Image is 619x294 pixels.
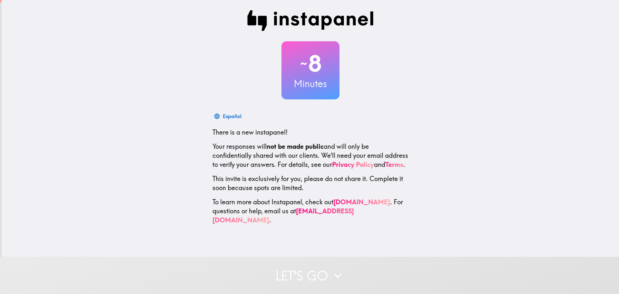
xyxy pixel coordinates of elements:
a: Terms [385,160,403,168]
img: Instapanel [247,10,374,31]
a: [DOMAIN_NAME] [333,198,390,206]
p: To learn more about Instapanel, check out . For questions or help, email us at . [212,198,408,225]
h2: 8 [281,50,339,77]
span: There is a new instapanel! [212,128,288,136]
p: Your responses will and will only be confidentially shared with our clients. We'll need your emai... [212,142,408,169]
h3: Minutes [281,77,339,90]
button: Español [212,110,244,123]
b: not be made public [267,142,324,150]
p: This invite is exclusively for you, please do not share it. Complete it soon because spots are li... [212,174,408,192]
a: Privacy Policy [332,160,374,168]
span: ~ [299,54,308,73]
a: [EMAIL_ADDRESS][DOMAIN_NAME] [212,207,354,224]
div: Español [223,112,241,121]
